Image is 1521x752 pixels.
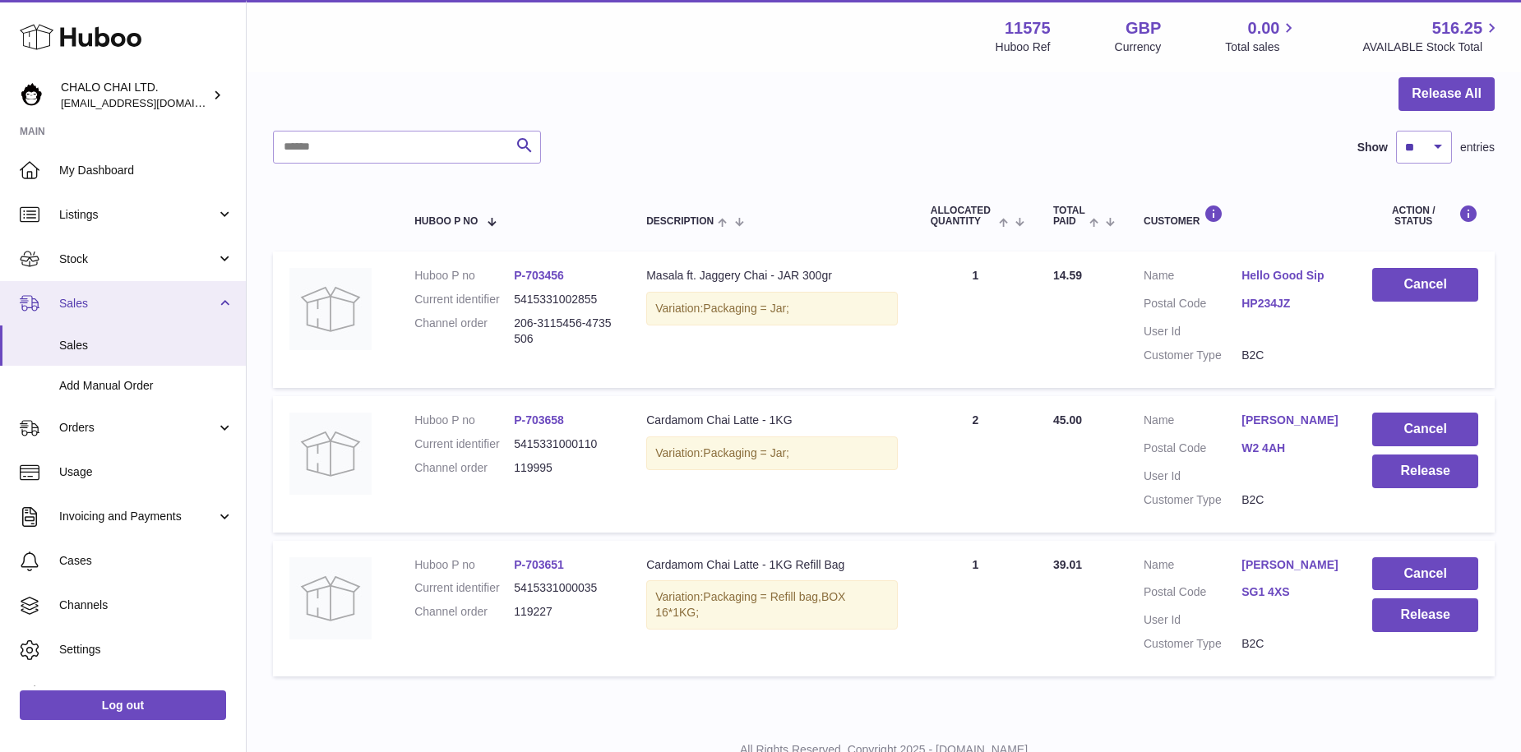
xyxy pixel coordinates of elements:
[514,316,613,347] dd: 206-3115456-4735506
[514,460,613,476] dd: 119995
[1053,205,1085,227] span: Total paid
[1241,492,1339,508] dd: B2C
[1053,269,1082,282] span: 14.59
[914,541,1037,677] td: 1
[1241,268,1339,284] a: Hello Good Sip
[646,436,898,470] div: Variation:
[59,296,216,311] span: Sales
[1372,557,1478,591] button: Cancel
[414,436,514,452] dt: Current identifier
[1372,598,1478,632] button: Release
[1241,441,1339,456] a: W2 4AH
[514,436,613,452] dd: 5415331000110
[1144,468,1241,484] dt: User Id
[1241,296,1339,311] a: HP234JZ
[1432,17,1482,39] span: 516.25
[1372,268,1478,302] button: Cancel
[1144,413,1241,432] dt: Name
[1241,557,1339,573] a: [PERSON_NAME]
[20,690,226,720] a: Log out
[1357,140,1388,155] label: Show
[1372,205,1478,227] div: Action / Status
[1398,77,1495,111] button: Release All
[914,251,1037,388] td: 1
[1362,17,1501,55] a: 516.25 AVAILABLE Stock Total
[20,83,44,108] img: Chalo@chalocompany.com
[646,413,898,428] div: Cardamom Chai Latte - 1KG
[59,509,216,524] span: Invoicing and Payments
[914,396,1037,533] td: 2
[1241,584,1339,600] a: SG1 4XS
[1225,39,1298,55] span: Total sales
[1144,268,1241,288] dt: Name
[59,163,233,178] span: My Dashboard
[514,269,564,282] a: P-703456
[1126,17,1161,39] strong: GBP
[59,338,233,353] span: Sales
[1460,140,1495,155] span: entries
[414,460,514,476] dt: Channel order
[703,446,789,459] span: Packaging = Jar;
[414,557,514,573] dt: Huboo P no
[646,216,714,227] span: Description
[1144,492,1241,508] dt: Customer Type
[646,292,898,325] div: Variation:
[514,558,564,571] a: P-703651
[514,413,564,427] a: P-703658
[414,604,514,620] dt: Channel order
[646,557,898,573] div: Cardamom Chai Latte - 1KG Refill Bag
[931,205,995,227] span: ALLOCATED Quantity
[1144,205,1339,227] div: Customer
[1115,39,1162,55] div: Currency
[514,292,613,307] dd: 5415331002855
[414,316,514,347] dt: Channel order
[59,420,216,436] span: Orders
[59,464,233,480] span: Usage
[59,378,233,394] span: Add Manual Order
[646,580,898,630] div: Variation:
[1372,454,1478,488] button: Release
[59,642,233,657] span: Settings
[1144,612,1241,628] dt: User Id
[1362,39,1501,55] span: AVAILABLE Stock Total
[289,557,372,639] img: no-photo.jpg
[59,553,233,569] span: Cases
[289,413,372,495] img: no-photo.jpg
[414,292,514,307] dt: Current identifier
[414,580,514,596] dt: Current identifier
[1005,17,1051,39] strong: 11575
[703,302,789,315] span: Packaging = Jar;
[1241,413,1339,428] a: [PERSON_NAME]
[1372,413,1478,446] button: Cancel
[996,39,1051,55] div: Huboo Ref
[1144,557,1241,577] dt: Name
[1144,441,1241,460] dt: Postal Code
[1225,17,1298,55] a: 0.00 Total sales
[289,268,372,350] img: no-photo.jpg
[59,207,216,223] span: Listings
[1241,348,1339,363] dd: B2C
[1144,324,1241,339] dt: User Id
[59,597,233,613] span: Channels
[1144,348,1241,363] dt: Customer Type
[61,80,209,111] div: CHALO CHAI LTD.
[1248,17,1280,39] span: 0.00
[1053,558,1082,571] span: 39.01
[514,580,613,596] dd: 5415331000035
[1144,584,1241,604] dt: Postal Code
[1144,296,1241,316] dt: Postal Code
[414,268,514,284] dt: Huboo P no
[59,251,216,267] span: Stock
[414,413,514,428] dt: Huboo P no
[655,590,845,619] span: Packaging = Refill bag,BOX 16*1KG;
[1053,413,1082,427] span: 45.00
[414,216,478,227] span: Huboo P no
[61,96,242,109] span: [EMAIL_ADDRESS][DOMAIN_NAME]
[1241,636,1339,652] dd: B2C
[646,268,898,284] div: Masala ft. Jaggery Chai - JAR 300gr
[514,604,613,620] dd: 119227
[1144,636,1241,652] dt: Customer Type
